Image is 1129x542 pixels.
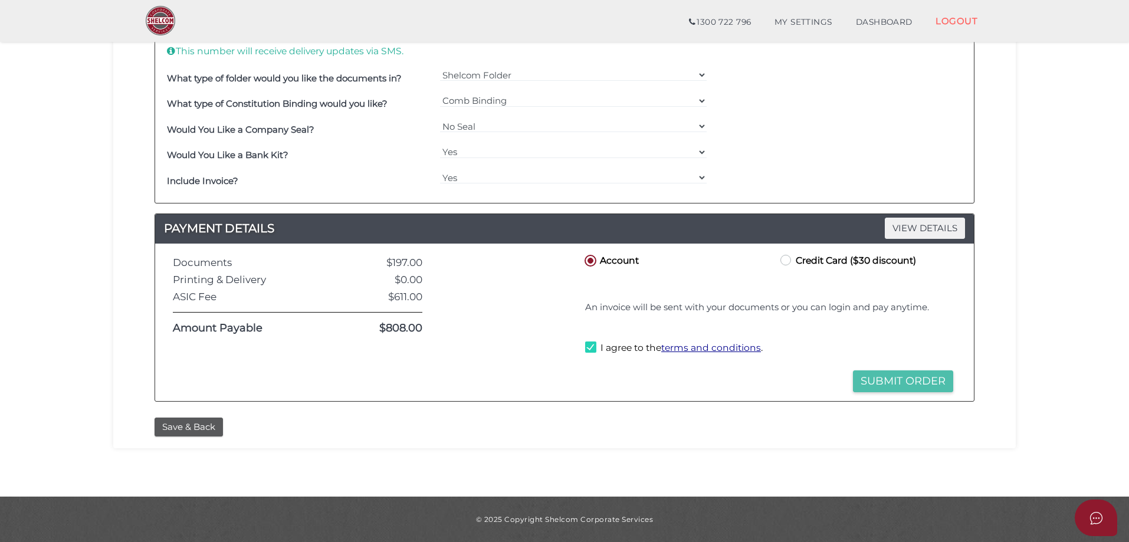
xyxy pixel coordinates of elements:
[336,274,431,285] div: $0.00
[155,219,974,238] h4: PAYMENT DETAILS
[167,98,388,109] b: What type of Constitution Binding would you like?
[155,219,974,238] a: PAYMENT DETAILSVIEW DETAILS
[1075,500,1117,536] button: Open asap
[677,11,763,34] a: 1300 722 796
[778,252,916,267] label: Credit Card ($30 discount)
[336,323,431,334] div: $808.00
[122,514,1007,524] div: © 2025 Copyright Shelcom Corporate Services
[164,274,336,285] div: Printing & Delivery
[164,291,336,303] div: ASIC Fee
[164,257,336,268] div: Documents
[336,291,431,303] div: $611.00
[167,45,434,58] p: This number will receive delivery updates via SMS.
[164,323,336,334] div: Amount Payable
[167,73,402,84] b: What type of folder would you like the documents in?
[155,418,223,437] button: Save & Back
[585,303,953,313] h4: An invoice will be sent with your documents or you can login and pay anytime.
[585,341,763,356] label: I agree to the .
[885,218,965,238] span: VIEW DETAILS
[763,11,844,34] a: MY SETTINGS
[336,257,431,268] div: $197.00
[582,252,639,267] label: Account
[924,9,989,33] a: LOGOUT
[844,11,924,34] a: DASHBOARD
[661,342,761,353] a: terms and conditions
[167,124,314,135] b: Would You Like a Company Seal?
[167,149,288,160] b: Would You Like a Bank Kit?
[167,175,238,186] b: Include Invoice?
[853,370,953,392] button: Submit Order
